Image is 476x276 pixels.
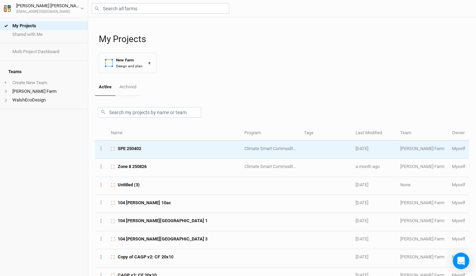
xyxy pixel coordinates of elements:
span: Climate Smart Commodities [244,164,299,169]
span: Untitled (3) [118,182,140,188]
span: walshecodesign@gmail.com [452,182,465,187]
div: + [148,59,151,67]
td: [PERSON_NAME] Farm [396,231,448,249]
div: Open Intercom Messenger [453,253,469,269]
span: May 30, 2025 10:10 AM [355,182,368,187]
td: [PERSON_NAME] Farm [396,249,448,267]
span: Apr 30, 2025 3:56 PM [355,200,368,205]
span: walshecodesign@gmail.com [452,200,465,205]
th: Name [107,126,241,141]
td: [PERSON_NAME] Farm [396,195,448,213]
span: Apr 29, 2025 6:52 PM [355,236,368,241]
button: [PERSON_NAME] [PERSON_NAME][EMAIL_ADDRESS][DOMAIN_NAME] [3,2,84,14]
a: Archived [115,79,140,95]
td: [PERSON_NAME] Farm [396,213,448,231]
td: None [396,177,448,195]
th: Last Modified [351,126,396,141]
span: Apr 21, 2025 11:35 AM [355,254,368,259]
span: walshecodesign@gmail.com [452,164,465,169]
h1: My Projects [99,34,469,45]
input: Search all farms [92,3,229,14]
span: Zone 8 250826 [118,164,147,170]
span: walshecodesign@gmail.com [452,254,465,259]
div: New Farm [116,57,142,63]
span: + [4,80,7,86]
span: 104 Lanning 10ac [118,200,171,206]
button: New FarmDesign and plan+ [99,53,157,73]
div: Design and plan [116,63,142,69]
a: Active [95,79,115,96]
span: Apr 30, 2025 3:28 PM [355,218,368,223]
span: walshecodesign@gmail.com [452,218,465,223]
span: SPE 250402 [118,146,141,152]
th: Owner [448,126,469,141]
span: walshecodesign@gmail.com [452,146,465,151]
th: Team [396,126,448,141]
div: [PERSON_NAME] [PERSON_NAME] [16,2,80,9]
input: Search my projects by name or team [98,107,201,118]
td: [PERSON_NAME] Farm [396,159,448,177]
span: 104 Lanning Field 3 [118,236,207,242]
span: 104 Lanning Field 1 [118,218,207,224]
h4: Teams [4,65,84,79]
span: Copy of CAGP v2: CF 20x10 [118,254,173,260]
th: Tags [300,126,351,141]
td: [PERSON_NAME] Farm [396,141,448,159]
div: [EMAIL_ADDRESS][DOMAIN_NAME] [16,9,80,14]
span: Sep 22, 2025 10:15 PM [355,146,368,151]
span: Climate Smart Commodities [244,146,299,151]
th: Program [241,126,300,141]
span: Sep 1, 2025 11:05 AM [355,164,379,169]
span: walshecodesign@gmail.com [452,236,465,241]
